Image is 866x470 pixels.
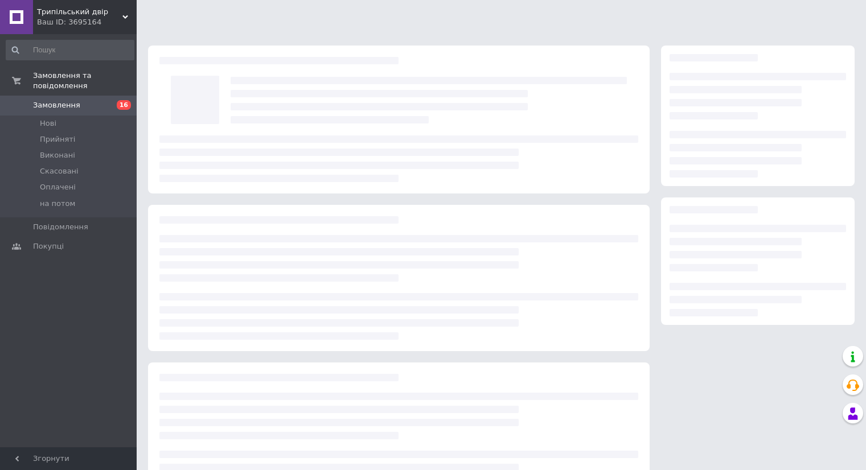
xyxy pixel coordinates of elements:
span: Замовлення та повідомлення [33,71,137,91]
span: на потом [40,199,75,209]
span: Покупці [33,241,64,252]
span: Прийняті [40,134,75,145]
span: 16 [117,100,131,110]
span: Нові [40,118,56,129]
span: Трипільський двір [37,7,122,17]
span: Замовлення [33,100,80,110]
input: Пошук [6,40,134,60]
div: Ваш ID: 3695164 [37,17,137,27]
span: Повідомлення [33,222,88,232]
span: Скасовані [40,166,79,176]
span: Виконані [40,150,75,160]
span: Оплачені [40,182,76,192]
